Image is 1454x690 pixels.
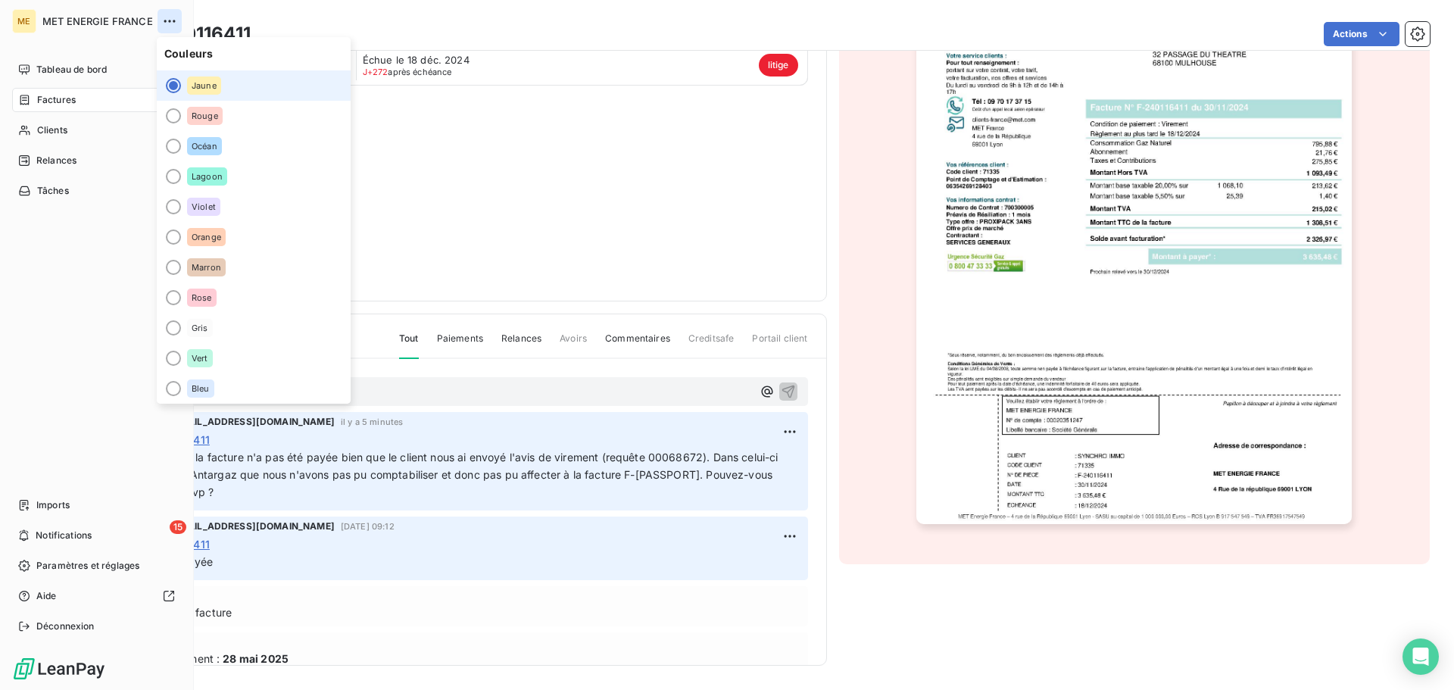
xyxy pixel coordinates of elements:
span: Aide [36,589,57,603]
span: Violet [192,202,216,211]
span: 15 [170,520,186,534]
span: MET France [EMAIL_ADDRESS][DOMAIN_NAME] [114,415,335,429]
h3: F-240116411 [142,20,251,48]
span: Marron [192,263,221,272]
span: il y a 5 minutes [341,417,403,426]
span: Factures [37,93,76,107]
button: Actions [1324,22,1399,46]
span: Commentaires [605,332,670,357]
span: Creditsafe [688,332,735,357]
span: Clients [37,123,67,137]
span: [PERSON_NAME], la facture n'a pas été payée bien que le client nous ai envoyé l'avis de virement ... [101,451,782,498]
span: Échue le 18 déc. 2024 [363,54,470,66]
span: Tableau de bord [36,63,107,76]
span: Relances [36,154,76,167]
span: Jaune [192,81,217,90]
span: Océan [192,142,217,151]
span: après échéance [363,67,452,76]
span: litige [759,54,798,76]
span: Vert [192,354,208,363]
span: 28 mai 2025 [223,651,289,667]
img: Logo LeanPay [12,657,106,681]
span: Lagoon [192,172,223,181]
a: Aide [12,584,181,608]
span: J+272 [363,67,388,77]
span: Tout [399,332,419,359]
span: Bleu [192,384,210,393]
span: Imports [36,498,70,512]
span: MET France [EMAIL_ADDRESS][DOMAIN_NAME] [114,520,335,533]
span: Couleurs [157,37,351,70]
span: Tâches [37,184,69,198]
span: Déconnexion [36,620,95,633]
span: Paramètres et réglages [36,559,139,573]
span: Paiements [437,332,483,357]
span: Rose [192,293,212,302]
span: Notifications [36,529,92,542]
span: Rouge [192,111,218,120]
span: MET ENERGIE FRANCE [42,15,153,27]
span: Orange [192,233,221,242]
div: ME [12,9,36,33]
span: Relances [501,332,541,357]
span: [DATE] 09:12 [341,522,395,531]
span: Gris [192,323,208,333]
div: Open Intercom Messenger [1403,638,1439,675]
span: Portail client [752,332,807,357]
span: Avoirs [560,332,587,357]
